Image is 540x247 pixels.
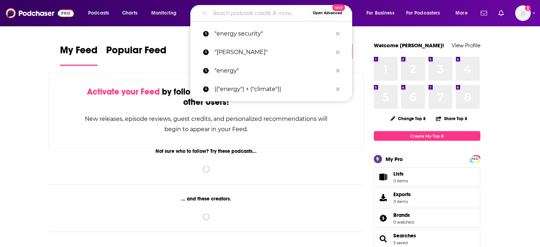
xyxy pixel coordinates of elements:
[402,7,451,19] button: open menu
[393,199,411,204] span: 0 items
[60,44,98,66] a: My Feed
[374,209,480,228] span: Brands
[515,5,531,21] button: Show profile menu
[376,234,391,244] a: Searches
[393,191,411,198] span: Exports
[190,80,352,98] a: (("energy") + ("climate"))
[361,7,403,19] button: open menu
[87,86,160,97] span: Activate your Feed
[214,25,332,43] p: "energy security"
[515,5,531,21] span: Logged in as lexiemichel
[214,43,332,61] p: "mark brownstein"
[406,8,440,18] span: For Podcasters
[6,6,74,20] img: Podchaser - Follow, Share and Rate Podcasts
[393,212,414,218] a: Brands
[374,167,480,187] a: Lists
[374,131,480,141] a: Create My Top 8
[214,61,332,80] p: "energy"
[214,80,332,98] p: (("energy") + ("climate"))
[376,172,391,182] span: Lists
[496,7,507,19] a: Show notifications dropdown
[49,148,364,154] div: Not sure who to follow? Try these podcasts...
[313,11,342,15] span: Open Advanced
[190,25,352,43] a: "energy security"
[376,193,391,203] span: Exports
[83,7,118,19] button: open menu
[210,7,310,19] input: Search podcasts, credits, & more...
[393,212,410,218] span: Brands
[393,178,408,183] span: 0 items
[49,196,364,202] div: ... and these creators.
[393,220,414,225] a: 0 watched
[451,7,476,19] button: open menu
[393,240,408,245] a: 3 saved
[376,213,391,223] a: Brands
[310,9,345,17] button: Open AdvancedNew
[84,114,328,134] div: New releases, episode reviews, guest credits, and personalized recommendations will begin to appe...
[60,44,98,60] span: My Feed
[106,44,167,60] span: Popular Feed
[366,8,394,18] span: For Business
[106,44,167,66] a: Popular Feed
[393,171,408,177] span: Lists
[374,42,444,49] a: Welcome [PERSON_NAME]!
[478,7,490,19] a: Show notifications dropdown
[515,5,531,21] img: User Profile
[118,7,142,19] a: Charts
[386,156,403,162] div: My Pro
[393,171,404,177] span: Lists
[122,8,137,18] span: Charts
[374,188,480,207] a: Exports
[197,5,359,21] div: Search podcasts, credits, & more...
[452,42,480,49] a: View Profile
[88,8,109,18] span: Podcasts
[84,87,328,107] div: by following Podcasts, Creators, Lists, and other Users!
[386,114,430,123] button: Change Top 8
[190,43,352,61] a: "[PERSON_NAME]"
[146,7,186,19] button: open menu
[393,232,416,239] a: Searches
[525,5,531,11] svg: Add a profile image
[332,4,345,11] span: New
[190,61,352,80] a: "energy"
[151,8,176,18] span: Monitoring
[471,156,479,161] a: PRO
[436,112,468,125] button: Share Top 8
[456,8,468,18] span: More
